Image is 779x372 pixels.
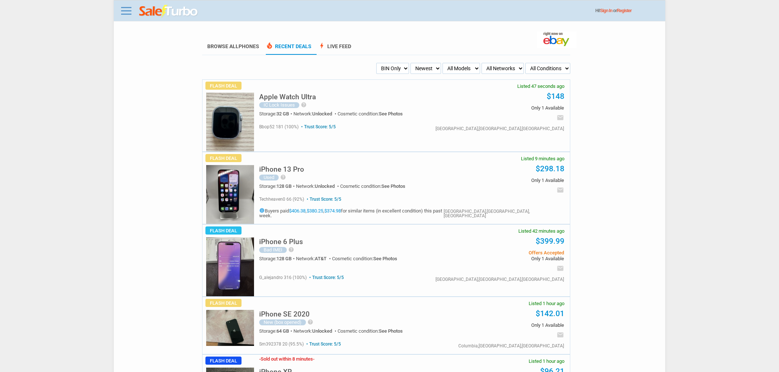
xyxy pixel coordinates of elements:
span: Trust Score: 5/5 [308,275,344,280]
span: See Photos [379,111,403,117]
span: 128 GB [276,183,292,189]
span: bbop52 181 (100%) [259,124,299,129]
div: Storage: [259,184,296,189]
a: iPhone 13 Pro [259,167,304,173]
div: New (box opened) [259,319,306,325]
span: Listed 42 minutes ago [518,229,564,233]
div: Cosmetic condition: [338,111,403,116]
i: help [301,102,307,108]
span: bolt [318,42,325,49]
div: Storage: [259,111,293,116]
div: Network: [293,111,338,116]
span: Unlocked [312,111,332,117]
span: 64 GB [276,328,289,334]
div: Network: [296,184,340,189]
i: help [280,174,286,180]
div: Bad IMEI [259,247,287,253]
span: Only 1 Available [453,256,564,261]
a: boltLive Feed [318,43,351,55]
i: help [288,247,294,253]
span: techheaven0 66 (92%) [259,197,304,202]
img: s-l225.jpg [206,237,254,296]
i: email [557,114,564,121]
a: $380.25 [307,208,323,214]
h5: iPhone 6 Plus [259,238,303,245]
i: info [259,208,265,213]
span: See Photos [373,256,397,261]
span: Hi! [595,8,600,13]
div: [GEOGRAPHIC_DATA],[GEOGRAPHIC_DATA],[GEOGRAPHIC_DATA] [444,209,564,218]
div: Columbia,[GEOGRAPHIC_DATA],[GEOGRAPHIC_DATA] [458,344,564,348]
div: [GEOGRAPHIC_DATA],[GEOGRAPHIC_DATA],[GEOGRAPHIC_DATA] [436,277,564,282]
span: - [313,356,314,362]
a: $298.18 [536,164,564,173]
span: Only 1 Available [453,105,564,110]
i: email [557,186,564,194]
span: Only 1 Available [453,178,564,183]
div: Network: [293,329,338,333]
a: Browse AllPhones [207,43,259,49]
a: Apple Watch Ultra [259,95,316,100]
span: Only 1 Available [453,323,564,328]
span: AT&T [315,256,327,261]
span: sm392378 20 (95.5%) [259,341,304,347]
i: email [557,265,564,272]
span: Flash Deal [205,299,242,307]
span: 32 GB [276,111,289,117]
a: $142.01 [536,309,564,318]
div: Storage: [259,256,296,261]
img: s-l225.jpg [206,165,254,224]
a: $148 [547,92,564,101]
a: $406.38 [289,208,306,214]
span: Unlocked [312,328,332,334]
span: Listed 9 minutes ago [521,156,564,161]
span: 128 GB [276,256,292,261]
div: [GEOGRAPHIC_DATA],[GEOGRAPHIC_DATA],[GEOGRAPHIC_DATA] [436,126,564,131]
div: Cosmetic condition: [338,329,403,333]
div: Used [259,175,279,180]
a: Register [617,8,631,13]
span: local_fire_department [266,42,273,49]
img: s-l225.jpg [206,310,254,346]
div: Cosmetic condition: [332,256,397,261]
span: g_alejandro 316 (100%) [259,275,307,280]
span: See Photos [381,183,405,189]
a: iPhone SE 2020 [259,312,310,318]
span: Flash Deal [205,82,242,90]
i: email [557,331,564,339]
a: iPhone 6 Plus [259,240,303,245]
span: Trust Score: 5/5 [300,124,336,129]
img: saleturbo.com - Online Deals and Discount Coupons [139,5,198,18]
span: Offers Accepted [453,250,564,255]
a: local_fire_departmentRecent Deals [266,43,311,55]
div: IC Lock Issues [259,102,299,108]
span: or [613,8,631,13]
div: Cosmetic condition: [340,184,405,189]
h3: Sold out within 8 minutes [259,357,314,361]
span: Listed 1 hour ago [529,301,564,306]
div: Storage: [259,329,293,333]
i: help [307,319,313,325]
span: Flash Deal [205,357,242,365]
span: See Photos [379,328,403,334]
h5: Apple Watch Ultra [259,93,316,100]
div: Network: [296,256,332,261]
h5: iPhone SE 2020 [259,311,310,318]
span: Listed 47 seconds ago [517,84,564,89]
span: Flash Deal [205,226,242,235]
a: $374.98 [324,208,341,214]
h5: iPhone 13 Pro [259,166,304,173]
a: Sign In [600,8,612,13]
span: Flash Deal [205,154,242,162]
span: - [259,356,261,362]
a: $399.99 [536,237,564,246]
span: Trust Score: 5/5 [305,341,341,347]
span: Unlocked [315,183,335,189]
span: Phones [239,43,259,49]
h5: Buyers paid , , for similar items (in excellent condition) this past week. [259,208,444,218]
img: s-l225.jpg [206,93,254,151]
span: Listed 1 hour ago [529,359,564,364]
span: Trust Score: 5/5 [305,197,341,202]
